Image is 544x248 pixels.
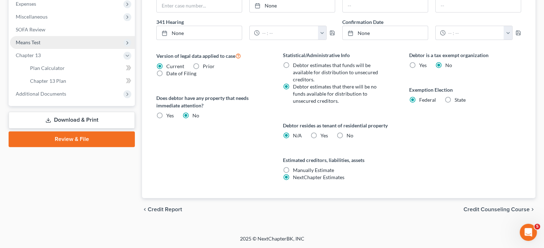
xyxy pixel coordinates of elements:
input: -- : -- [260,26,318,40]
label: Version of legal data applied to case [156,51,268,60]
label: 341 Hearing [153,18,339,26]
a: None [343,26,428,40]
label: Debtor is a tax exempt organization [409,51,521,59]
span: Debtor estimates that there will be no funds available for distribution to unsecured creditors. [293,83,377,104]
span: Means Test [16,39,40,45]
span: Federal [419,97,436,103]
span: No [347,132,353,138]
input: -- : -- [446,26,504,40]
iframe: Intercom live chat [520,224,537,241]
span: Miscellaneous [16,14,48,20]
span: Plan Calculator [30,65,65,71]
span: Chapter 13 Plan [30,78,66,84]
span: No [192,112,199,118]
span: N/A [293,132,302,138]
span: NextChapter Estimates [293,174,344,180]
label: Does debtor have any property that needs immediate attention? [156,94,268,109]
label: Confirmation Date [339,18,525,26]
span: Credit Counseling Course [464,207,530,212]
span: Yes [320,132,328,138]
span: Expenses [16,1,36,7]
a: SOFA Review [10,23,135,36]
span: Yes [166,112,174,118]
span: Current [166,63,184,69]
button: Credit Counseling Course chevron_right [464,207,535,212]
span: Date of Filing [166,70,196,76]
label: Debtor resides as tenant of residential property [283,122,395,129]
a: None [157,26,242,40]
span: 5 [534,224,540,229]
span: Chapter 13 [16,52,41,58]
a: Download & Print [9,112,135,128]
span: Manually Estimate [293,167,334,173]
a: Plan Calculator [24,62,135,75]
span: Credit Report [148,207,182,212]
span: Additional Documents [16,91,66,97]
a: Chapter 13 Plan [24,75,135,87]
i: chevron_right [530,207,535,212]
label: Exemption Election [409,86,521,93]
label: Estimated creditors, liabilities, assets [283,156,395,164]
button: chevron_left Credit Report [142,207,182,212]
span: SOFA Review [16,26,45,32]
span: No [445,62,452,68]
span: State [455,97,466,103]
a: Review & File [9,131,135,147]
div: 2025 © NextChapterBK, INC [68,235,476,248]
i: chevron_left [142,207,148,212]
label: Statistical/Administrative Info [283,51,395,59]
span: Prior [203,63,215,69]
span: Debtor estimates that funds will be available for distribution to unsecured creditors. [293,62,378,82]
span: Yes [419,62,427,68]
